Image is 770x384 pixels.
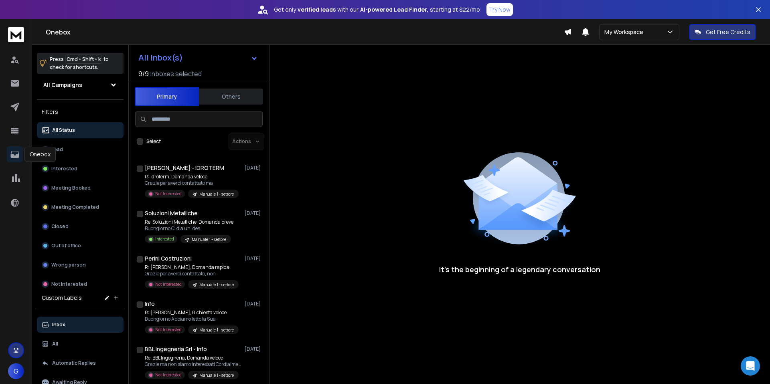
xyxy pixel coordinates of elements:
p: Press to check for shortcuts. [50,55,109,71]
p: Not Interested [155,191,182,197]
p: Manuale 1 - settore [199,327,234,333]
p: Grazie per averci contattato, non [145,271,239,277]
p: Interested [155,236,174,242]
p: Re: Soluzioni Metalliche, Domanda breve [145,219,233,225]
h1: Soluzioni Metalliche [145,209,198,217]
strong: AI-powered Lead Finder, [360,6,428,14]
button: Closed [37,218,124,234]
p: Grazie per averci contattato ma [145,180,239,186]
p: Meeting Booked [51,185,91,191]
button: Meeting Booked [37,180,124,196]
button: Inbox [37,317,124,333]
p: Re: BBL Ingegneria, Domanda veloce [145,355,241,361]
h3: Inboxes selected [150,69,202,79]
p: Closed [51,223,69,230]
p: [DATE] [245,301,263,307]
p: Inbox [52,321,65,328]
button: Lead [37,141,124,158]
p: Not Interested [155,281,182,287]
p: Not Interested [155,372,182,378]
button: Automatic Replies [37,355,124,371]
button: Out of office [37,238,124,254]
p: My Workspace [604,28,646,36]
button: All Campaigns [37,77,124,93]
button: Wrong person [37,257,124,273]
div: Open Intercom Messenger [741,356,760,376]
h1: Onebox [46,27,564,37]
strong: verified leads [298,6,336,14]
button: Get Free Credits [689,24,756,40]
p: Get Free Credits [706,28,750,36]
p: Meeting Completed [51,204,99,210]
h3: Custom Labels [42,294,82,302]
p: Grazie ma non siamo interessati Cordialmente Ing. [145,361,241,368]
button: All Status [37,122,124,138]
img: logo [8,27,24,42]
h1: Perini Costruzioni [145,255,192,263]
button: Others [199,88,263,105]
p: It’s the beginning of a legendary conversation [439,264,600,275]
p: R: Idroterm, Domanda veloce [145,174,239,180]
p: Manuale 1 - settore [192,236,226,243]
span: Cmd + Shift + k [65,55,102,64]
p: Out of office [51,243,81,249]
h1: All Campaigns [43,81,82,89]
p: Buongiorno Ci dia un idea [145,225,233,232]
span: 9 / 9 [138,69,149,79]
button: Not Interested [37,276,124,292]
button: G [8,363,24,379]
h1: BBL Ingegneria Srl - Info [145,345,207,353]
p: Interested [51,166,77,172]
p: Manuale 1 - settore [199,191,234,197]
p: [DATE] [245,255,263,262]
p: Manuale 1 - settore [199,372,234,378]
button: Meeting Completed [37,199,124,215]
p: [DATE] [245,165,263,171]
p: Manuale 1 - settore [199,282,234,288]
p: Get only with our starting at $22/mo [274,6,480,14]
div: Onebox [24,147,56,162]
p: Not Interested [155,327,182,333]
h1: All Inbox(s) [138,54,183,62]
label: Select [146,138,161,145]
button: Primary [135,87,199,106]
button: All Inbox(s) [132,50,264,66]
h1: [PERSON_NAME] - IDROTERM [145,164,224,172]
p: R: [PERSON_NAME], Richiesta veloce [145,309,239,316]
button: Interested [37,161,124,177]
p: Try Now [489,6,511,14]
p: Wrong person [51,262,86,268]
button: Try Now [486,3,513,16]
p: All Status [52,127,75,133]
p: Not Interested [51,281,87,287]
p: [DATE] [245,346,263,352]
p: [DATE] [245,210,263,216]
p: R: [PERSON_NAME], Domanda rapida [145,264,239,271]
p: Lead [51,146,63,153]
h1: Info [145,300,155,308]
h3: Filters [37,106,124,117]
p: All [52,341,58,347]
p: Automatic Replies [52,360,96,366]
p: Buongiorno Abbiamo letto la Sua [145,316,239,322]
button: All [37,336,124,352]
